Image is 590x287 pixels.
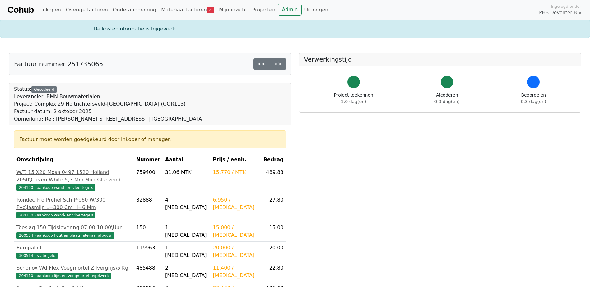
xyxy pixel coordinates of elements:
div: 20.000 / [MEDICAL_DATA] [213,244,258,259]
span: 300514 - statiegeld [16,253,58,259]
td: 27.80 [260,194,286,221]
td: 759400 [134,166,163,194]
a: Schonox Wd Flex Voegmortel Zilvergrijs\5 Kg204110 - aankoop lijm en voegmortel tegelwerk [16,264,131,279]
div: 15.770 / MTK [213,169,258,176]
h5: Factuur nummer 251735065 [14,60,103,68]
div: Gecodeerd [31,86,57,93]
td: 119963 [134,242,163,262]
span: 204110 - aankoop lijm en voegmortel tegelwerk [16,273,111,279]
div: 4 [MEDICAL_DATA] [165,196,208,211]
a: Cohub [7,2,34,17]
div: Status: [14,85,204,123]
a: Inkopen [39,4,63,16]
a: Admin [278,4,302,16]
th: Omschrijving [14,153,134,166]
td: 150 [134,221,163,242]
th: Nummer [134,153,163,166]
div: Project: Complex 29 Holtrichtersveld-[GEOGRAPHIC_DATA] (GOR113) [14,100,204,108]
div: 2 [MEDICAL_DATA] [165,264,208,279]
div: W.T. 15 X20 Mosa 0497 1520 Holland 2050\Cream White 5,3 Mm Mod Glanzend [16,169,131,184]
h5: Verwerkingstijd [304,56,576,63]
div: Project toekennen [334,92,373,105]
div: Factuur datum: 2 oktober 2025 [14,108,204,115]
td: 82888 [134,194,163,221]
div: Europallet [16,244,131,252]
td: 485488 [134,262,163,282]
a: Onderaanneming [110,4,159,16]
span: 204100 - aankoop wand- en vloertegels [16,184,95,191]
div: Toeslag 150 Tijdslevering 07:00 10:00\Uur [16,224,131,231]
span: 204100 - aankoop wand- en vloertegels [16,212,95,218]
div: Leverancier: BMN Bouwmaterialen [14,93,204,100]
div: 1 [MEDICAL_DATA] [165,244,208,259]
a: Europallet300514 - statiegeld [16,244,131,259]
div: De kosteninformatie is bijgewerkt [90,25,500,33]
span: 0.3 dag(en) [521,99,546,104]
div: 6.950 / [MEDICAL_DATA] [213,196,258,211]
th: Prijs / eenh. [211,153,261,166]
a: Rondec Pro Profiel Sch Pro60 W/300 Pvc\Jasmijn L=300 Cm H=6 Mm204100 - aankoop wand- en vloertegels [16,196,131,219]
span: PHB Deventer B.V. [539,9,583,16]
a: Uitloggen [302,4,331,16]
div: Opmerking: Ref: [PERSON_NAME][STREET_ADDRESS] | [GEOGRAPHIC_DATA] [14,115,204,123]
div: Rondec Pro Profiel Sch Pro60 W/300 Pvc\Jasmijn L=300 Cm H=6 Mm [16,196,131,211]
span: 0.0 dag(en) [434,99,460,104]
a: Projecten [250,4,278,16]
div: Factuur moet worden goedgekeurd door inkoper of manager. [19,136,281,143]
a: Toeslag 150 Tijdslevering 07:00 10:00\Uur200504 - aankoop hout en plaatmateriaal afbouw [16,224,131,239]
a: Materiaal facturen4 [159,4,216,16]
td: 489.83 [260,166,286,194]
td: 22.80 [260,262,286,282]
div: Schonox Wd Flex Voegmortel Zilvergrijs\5 Kg [16,264,131,272]
th: Bedrag [260,153,286,166]
a: W.T. 15 X20 Mosa 0497 1520 Holland 2050\Cream White 5,3 Mm Mod Glanzend204100 - aankoop wand- en ... [16,169,131,191]
a: Overige facturen [63,4,110,16]
div: Afcoderen [434,92,460,105]
div: 11.400 / [MEDICAL_DATA] [213,264,258,279]
a: Mijn inzicht [216,4,250,16]
span: Ingelogd onder: [551,3,583,9]
span: 1.0 dag(en) [341,99,366,104]
span: 4 [207,7,214,13]
div: 15.000 / [MEDICAL_DATA] [213,224,258,239]
th: Aantal [163,153,211,166]
td: 15.00 [260,221,286,242]
div: 31.06 MTK [165,169,208,176]
a: >> [270,58,286,70]
a: << [253,58,270,70]
span: 200504 - aankoop hout en plaatmateriaal afbouw [16,232,114,239]
td: 20.00 [260,242,286,262]
div: Beoordelen [521,92,546,105]
div: 1 [MEDICAL_DATA] [165,224,208,239]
